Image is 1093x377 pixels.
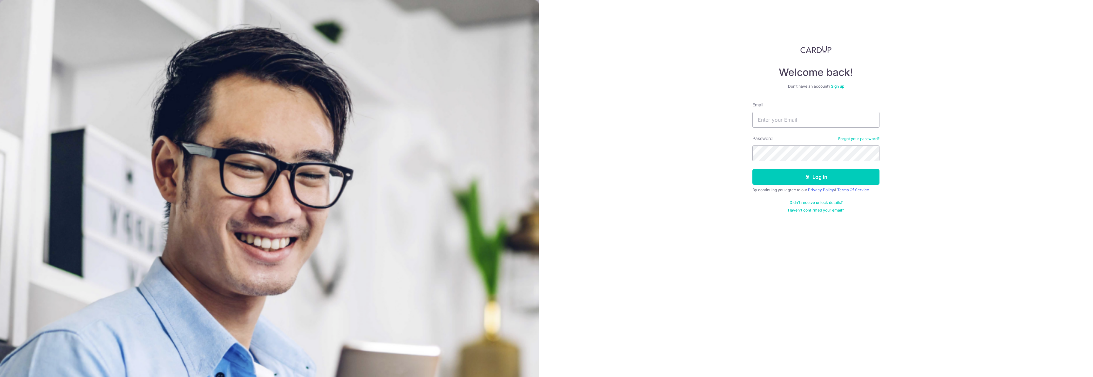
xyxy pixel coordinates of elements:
[837,187,869,192] a: Terms Of Service
[752,135,773,142] label: Password
[752,84,879,89] div: Don’t have an account?
[800,46,832,53] img: CardUp Logo
[838,136,879,141] a: Forgot your password?
[752,169,879,185] button: Log in
[752,187,879,192] div: By continuing you agree to our &
[752,112,879,128] input: Enter your Email
[790,200,843,205] a: Didn't receive unlock details?
[831,84,844,89] a: Sign up
[788,208,844,213] a: Haven't confirmed your email?
[752,66,879,79] h4: Welcome back!
[752,102,763,108] label: Email
[808,187,834,192] a: Privacy Policy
